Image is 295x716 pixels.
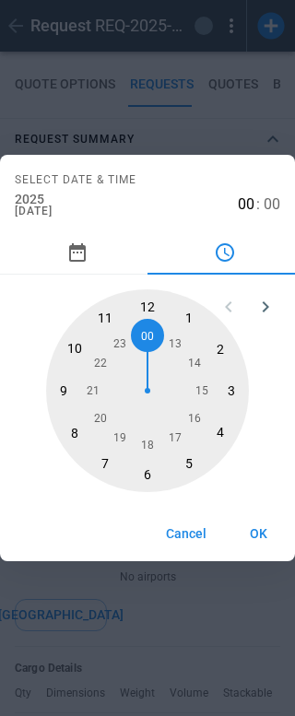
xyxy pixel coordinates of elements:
[238,195,254,213] button: 00
[151,514,221,554] button: Cancel
[15,207,53,216] button: [DATE]
[256,195,260,213] span: :
[264,195,280,213] button: 00
[247,288,284,325] button: Open next view
[229,514,288,554] button: OK
[15,170,136,192] span: Select date & time
[147,230,295,275] button: pick time
[15,192,44,207] button: 2025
